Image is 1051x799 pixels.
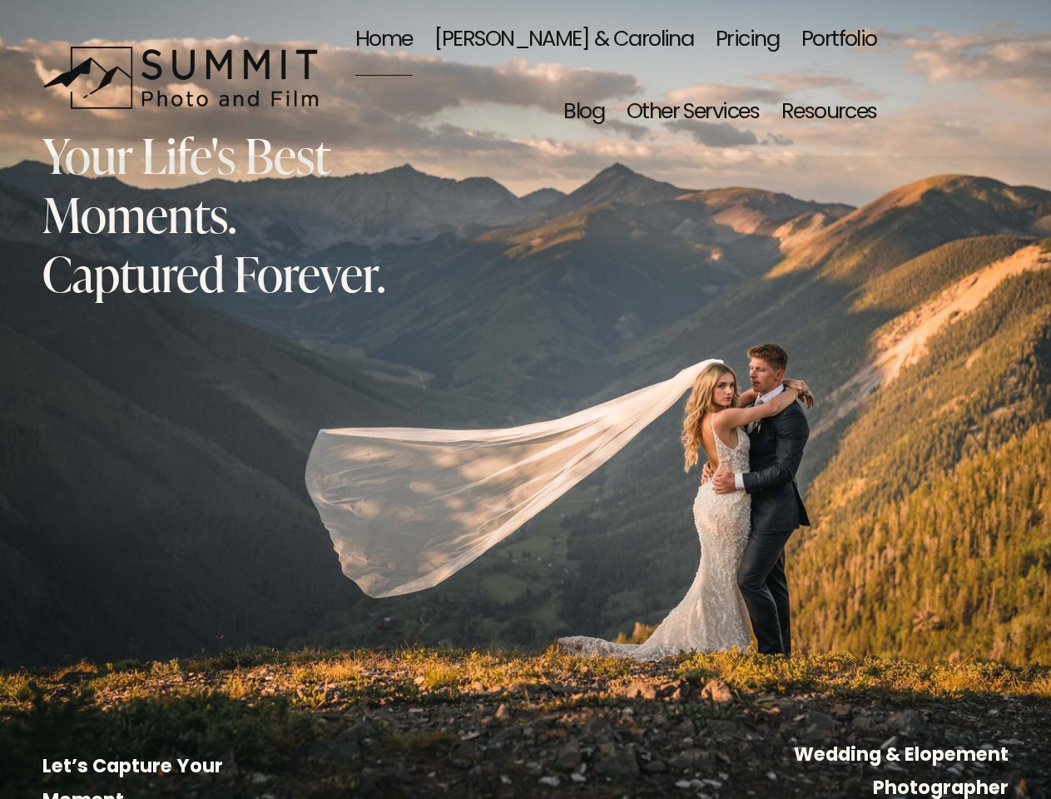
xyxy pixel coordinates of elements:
[42,125,399,303] h2: Your Life's Best Moments. Captured Forever.
[42,752,223,784] strong: Let’s Capture Your
[563,77,604,150] a: Blog
[355,5,413,77] a: Home
[42,46,330,110] img: Summit Photo and Film
[716,5,779,77] a: Pricing
[801,5,877,77] a: Portfolio
[627,77,760,150] a: folder dropdown
[781,77,877,150] a: folder dropdown
[781,80,877,148] span: Resources
[42,752,223,783] a: Let’s Capture Your
[627,80,760,148] span: Other Services
[434,5,693,77] a: [PERSON_NAME] & Carolina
